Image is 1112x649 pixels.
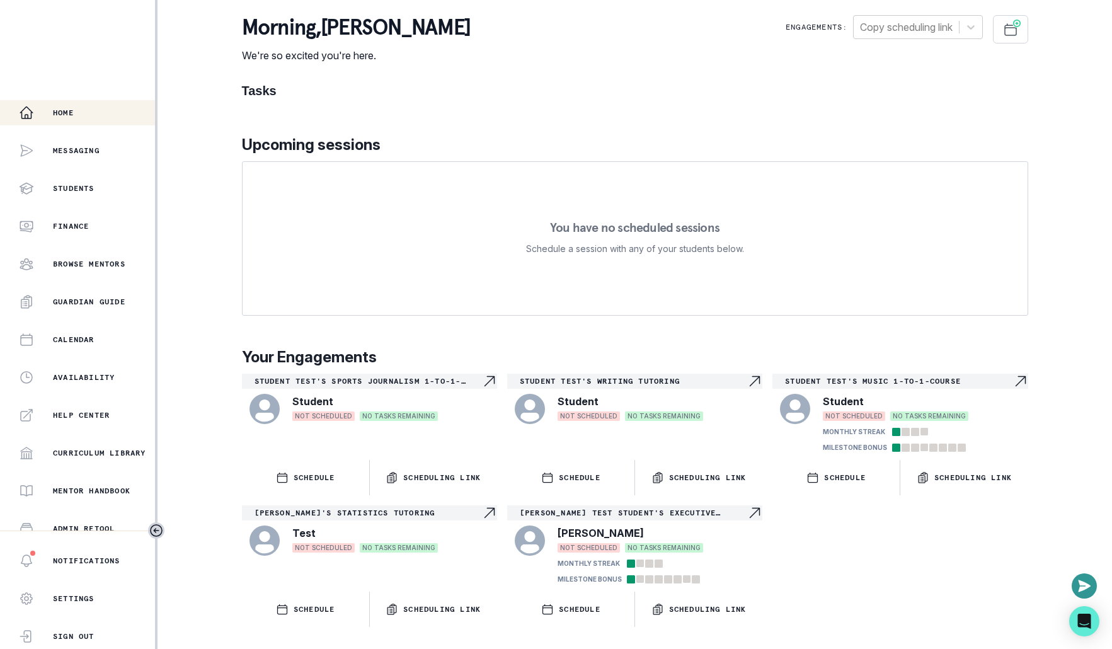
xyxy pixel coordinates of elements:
[403,604,481,614] p: Scheduling Link
[772,374,1028,455] a: Student Test's Music 1-to-1-courseNavigate to engagement pageStudentNOT SCHEDULEDNO TASKS REMAINI...
[370,460,497,495] button: Scheduling Link
[785,376,1012,386] p: Student Test's Music 1-to-1-course
[558,411,620,421] span: NOT SCHEDULED
[900,460,1028,495] button: Scheduling Link
[242,374,497,427] a: Student Test's Sports Journalism 1-to-1-courseNavigate to engagement pageStudentNOT SCHEDULEDNO T...
[53,183,95,193] p: Students
[1072,573,1097,599] button: Open or close messaging widget
[625,543,703,553] span: NO TASKS REMAINING
[53,297,125,307] p: Guardian Guide
[747,505,762,520] svg: Navigate to engagement page
[482,374,497,389] svg: Navigate to engagement page
[242,460,369,495] button: SCHEDULE
[242,83,1028,98] h1: Tasks
[558,526,644,541] p: [PERSON_NAME]
[823,427,885,437] p: MONTHLY STREAK
[780,394,810,424] svg: avatar
[292,543,355,553] span: NOT SCHEDULED
[772,460,900,495] button: SCHEDULE
[242,346,1028,369] p: Your Engagements
[53,221,89,231] p: Finance
[507,592,634,627] button: SCHEDULE
[625,411,703,421] span: NO TASKS REMAINING
[635,460,762,495] button: Scheduling Link
[53,524,115,534] p: Admin Retool
[823,443,887,452] p: MILESTONE BONUS
[53,556,120,566] p: Notifications
[255,376,482,386] p: Student Test's Sports Journalism 1-to-1-course
[823,394,864,409] p: Student
[292,411,355,421] span: NOT SCHEDULED
[242,48,471,63] p: We're so excited you're here.
[403,473,481,483] p: Scheduling Link
[890,411,968,421] span: NO TASKS REMAINING
[747,374,762,389] svg: Navigate to engagement page
[249,394,280,424] svg: avatar
[1013,374,1028,389] svg: Navigate to engagement page
[558,575,622,584] p: MILESTONE BONUS
[292,526,316,541] p: Test
[360,543,438,553] span: NO TASKS REMAINING
[53,631,95,641] p: Sign Out
[53,108,74,118] p: Home
[520,376,747,386] p: Student Test's Writing tutoring
[482,505,497,520] svg: Navigate to engagement page
[526,241,744,256] p: Schedule a session with any of your students below.
[53,448,146,458] p: Curriculum Library
[294,473,335,483] p: SCHEDULE
[558,559,620,568] p: MONTHLY STREAK
[520,508,747,518] p: [PERSON_NAME] test student's Executive Function tutoring
[1069,606,1099,636] div: Open Intercom Messenger
[559,604,600,614] p: SCHEDULE
[515,394,545,424] svg: avatar
[507,505,762,587] a: [PERSON_NAME] test student's Executive Function tutoringNavigate to engagement page[PERSON_NAME]N...
[993,15,1028,43] button: Schedule Sessions
[53,372,115,382] p: Availability
[507,374,762,427] a: Student Test's Writing tutoringNavigate to engagement pageStudentNOT SCHEDULEDNO TASKS REMAINING
[860,20,953,35] div: Copy scheduling link
[292,394,333,409] p: Student
[824,473,866,483] p: SCHEDULE
[515,526,545,556] svg: avatar
[559,473,600,483] p: SCHEDULE
[786,22,847,32] p: Engagements:
[370,592,497,627] button: Scheduling Link
[934,473,1012,483] p: Scheduling Link
[249,526,280,556] svg: avatar
[558,394,599,409] p: Student
[53,594,95,604] p: Settings
[294,604,335,614] p: SCHEDULE
[53,259,125,269] p: Browse Mentors
[669,473,747,483] p: Scheduling Link
[53,146,100,156] p: Messaging
[148,522,164,539] button: Toggle sidebar
[550,221,719,234] p: You have no scheduled sessions
[669,604,747,614] p: Scheduling Link
[242,505,497,558] a: [PERSON_NAME]'s Statistics tutoringNavigate to engagement pageTestNOT SCHEDULEDNO TASKS REMAINING
[558,543,620,553] span: NOT SCHEDULED
[242,15,471,40] p: morning , [PERSON_NAME]
[53,410,110,420] p: Help Center
[242,134,1028,156] p: Upcoming sessions
[360,411,438,421] span: NO TASKS REMAINING
[53,335,95,345] p: Calendar
[507,460,634,495] button: SCHEDULE
[53,486,130,496] p: Mentor Handbook
[635,592,762,627] button: Scheduling Link
[823,411,885,421] span: NOT SCHEDULED
[242,592,369,627] button: SCHEDULE
[255,508,482,518] p: [PERSON_NAME]'s Statistics tutoring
